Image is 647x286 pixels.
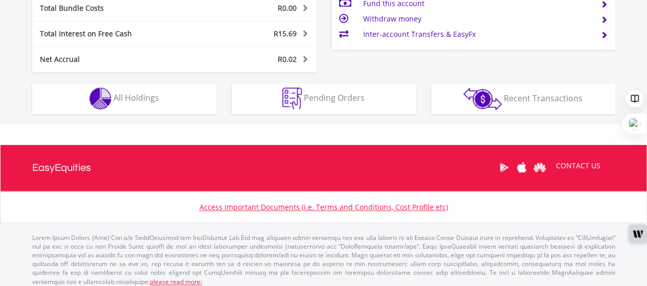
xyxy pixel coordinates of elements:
[463,87,502,110] img: transactions-zar-wht.png
[32,54,198,64] div: Net Accrual
[363,27,592,42] td: Inter-account Transfers & EasyFx
[513,151,531,183] a: Apple
[199,202,448,212] a: Access Important Documents (i.e. Terms and Conditions, Cost Profile etc)
[32,145,91,191] a: EasyEquities
[282,87,302,109] img: pending_instructions-wht.png
[278,3,297,13] span: R0.00
[150,277,202,286] a: please read more:
[32,29,198,39] div: Total Interest on Free Cash
[431,83,615,114] button: Recent Transactions
[32,233,615,286] p: Lorem Ipsum Dolors (Ame) Con a/e SeddOeiusmod tem InciDiduntut Lab Etd mag aliquaen admin veniamq...
[274,29,297,38] span: R15.69
[363,11,592,27] td: Withdraw money
[232,83,416,114] button: Pending Orders
[32,3,198,13] div: Total Bundle Costs
[90,87,111,109] img: holdings-wht.png
[504,92,583,103] span: Recent Transactions
[495,151,513,183] a: Google Play
[114,92,159,103] span: All Holdings
[32,83,216,114] button: All Holdings
[549,151,608,180] a: CONTACT US
[278,54,297,64] span: R0.02
[531,151,549,183] a: Huawei
[304,92,365,103] span: Pending Orders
